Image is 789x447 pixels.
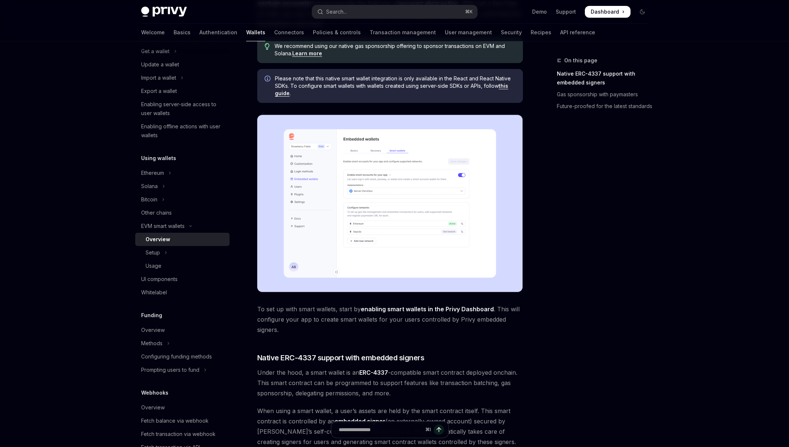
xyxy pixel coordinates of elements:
[275,75,516,97] span: Please note that this native smart wallet integration is only available in the React and React Na...
[275,42,515,57] span: We recommend using our native gas sponsorship offering to sponsor transactions on EVM and Solana.
[141,416,209,425] div: Fetch balance via webhook
[135,363,230,377] button: Toggle Prompting users to fund section
[257,115,523,292] img: Sample enable smart wallets
[141,182,158,191] div: Solana
[257,304,523,335] span: To set up with smart wallets, start by . This will configure your app to create smart wallets for...
[141,388,168,397] h5: Webhooks
[585,6,631,18] a: Dashboard
[141,275,178,284] div: UI components
[135,273,230,286] a: UI components
[445,24,492,41] a: User management
[339,422,422,438] input: Ask a question...
[135,180,230,193] button: Toggle Solana section
[141,100,225,118] div: Enabling server-side access to user wallets
[135,259,230,273] a: Usage
[135,98,230,120] a: Enabling server-side access to user wallets
[560,24,595,41] a: API reference
[199,24,237,41] a: Authentication
[141,339,163,348] div: Methods
[141,222,185,231] div: EVM smart wallets
[135,323,230,337] a: Overview
[174,24,191,41] a: Basics
[326,7,347,16] div: Search...
[313,24,361,41] a: Policies & controls
[557,68,654,89] a: Native ERC-4337 support with embedded signers
[557,89,654,100] a: Gas sponsorship with paymasters
[141,403,165,412] div: Overview
[141,352,212,361] div: Configuring funding methods
[141,326,165,335] div: Overview
[335,417,385,425] strong: embedded signer
[135,350,230,363] a: Configuring funding methods
[257,406,523,447] span: When using a smart wallet, a user’s assets are held by the smart contract itself. This smart cont...
[135,120,230,142] a: Enabling offline actions with user wallets
[141,60,179,69] div: Update a wallet
[141,169,164,177] div: Ethereum
[246,24,265,41] a: Wallets
[141,208,172,217] div: Other chains
[135,58,230,71] a: Update a wallet
[370,24,436,41] a: Transaction management
[257,367,523,398] span: Under the hood, a smart wallet is an -compatible smart contract deployed onchain. This smart cont...
[135,71,230,84] button: Toggle Import a wallet section
[135,427,230,441] a: Fetch transaction via webhook
[135,233,230,246] a: Overview
[141,430,216,439] div: Fetch transaction via webhook
[501,24,522,41] a: Security
[135,286,230,299] a: Whitelabel
[361,305,494,313] a: enabling smart wallets in the Privy Dashboard
[265,76,272,83] svg: Info
[141,154,176,163] h5: Using wallets
[135,193,230,206] button: Toggle Bitcoin section
[312,5,477,18] button: Open search
[141,288,167,297] div: Whitelabel
[556,8,576,15] a: Support
[359,369,388,377] a: ERC-4337
[532,8,547,15] a: Demo
[434,425,444,435] button: Send message
[274,24,304,41] a: Connectors
[141,365,199,374] div: Prompting users to fund
[135,337,230,350] button: Toggle Methods section
[135,401,230,414] a: Overview
[135,219,230,233] button: Toggle EVM smart wallets section
[141,7,187,17] img: dark logo
[141,311,162,320] h5: Funding
[135,246,230,259] button: Toggle Setup section
[135,166,230,180] button: Toggle Ethereum section
[141,73,176,82] div: Import a wallet
[135,206,230,219] a: Other chains
[531,24,551,41] a: Recipes
[141,24,165,41] a: Welcome
[292,50,322,57] a: Learn more
[135,414,230,427] a: Fetch balance via webhook
[265,43,270,50] svg: Tip
[146,261,161,270] div: Usage
[591,8,619,15] span: Dashboard
[564,56,597,65] span: On this page
[257,353,425,363] span: Native ERC-4337 support with embedded signers
[146,248,160,257] div: Setup
[465,9,473,15] span: ⌘ K
[141,87,177,96] div: Export a wallet
[557,100,654,112] a: Future-proofed for the latest standards
[146,235,170,244] div: Overview
[135,84,230,98] a: Export a wallet
[141,195,157,204] div: Bitcoin
[636,6,648,18] button: Toggle dark mode
[141,122,225,140] div: Enabling offline actions with user wallets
